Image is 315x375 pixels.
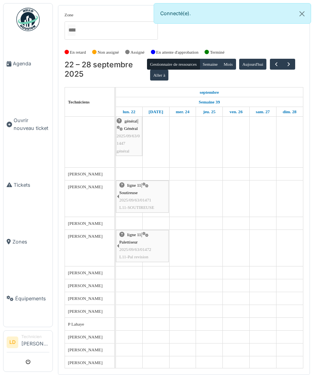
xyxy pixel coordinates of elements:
[68,100,90,104] span: Techniciens
[119,182,168,212] div: |
[68,335,103,339] span: [PERSON_NAME]
[282,59,295,70] button: Suivant
[198,88,221,97] a: 22 septembre 2025
[13,60,49,67] span: Agenda
[68,172,103,176] span: [PERSON_NAME]
[12,238,49,245] span: Zones
[119,240,138,244] span: Palettiseur
[117,149,129,153] span: général
[147,107,165,117] a: 23 septembre 2025
[127,232,141,237] span: ligne 11
[119,231,168,261] div: |
[293,4,311,24] button: Close
[14,117,49,131] span: Ouvrir nouveau ticket
[7,334,49,352] a: LD Technicien[PERSON_NAME]
[3,270,52,327] a: Équipements
[197,97,222,107] a: Semaine 39
[3,213,52,270] a: Zones
[210,49,224,56] label: Terminé
[220,59,236,70] button: Mois
[65,60,147,79] h2: 22 – 28 septembre 2025
[281,107,298,117] a: 28 septembre 2025
[16,8,40,31] img: Badge_color-CXgf-gQk.svg
[68,221,103,226] span: [PERSON_NAME]
[68,234,103,238] span: [PERSON_NAME]
[156,49,198,56] label: En attente d'approbation
[201,107,217,117] a: 25 septembre 2025
[70,49,86,56] label: En retard
[239,59,266,70] button: Aujourd'hui
[21,334,49,340] div: Technicien
[124,126,138,131] span: Général
[254,107,272,117] a: 27 septembre 2025
[117,133,140,145] span: 2025/09/63/01447
[7,336,18,348] li: LD
[14,181,49,189] span: Tickets
[68,25,75,36] input: Tous
[68,347,103,352] span: [PERSON_NAME]
[68,322,84,326] span: P Lahaye
[15,295,49,302] span: Équipements
[68,283,103,288] span: [PERSON_NAME]
[68,270,103,275] span: [PERSON_NAME]
[124,119,137,123] span: général
[68,296,103,301] span: [PERSON_NAME]
[127,183,141,187] span: ligne 11
[119,198,151,202] span: 2025/09/63/01471
[119,190,138,195] span: Soutireuse
[147,59,200,70] button: Gestionnaire de ressources
[121,107,137,117] a: 22 septembre 2025
[98,49,119,56] label: Non assigné
[131,49,145,56] label: Assigné
[68,360,103,365] span: [PERSON_NAME]
[119,254,148,259] span: L11-Pal revision
[227,107,245,117] a: 26 septembre 2025
[68,309,103,314] span: [PERSON_NAME]
[154,3,311,24] div: Connecté(e).
[65,12,73,18] label: Zone
[117,117,142,155] div: |
[68,184,103,189] span: [PERSON_NAME]
[3,156,52,213] a: Tickets
[199,59,221,70] button: Semaine
[3,35,52,92] a: Agenda
[119,205,154,210] span: L11-SOUTIREUSE
[150,70,168,81] button: Aller à
[174,107,191,117] a: 24 septembre 2025
[270,59,283,70] button: Précédent
[21,334,49,350] li: [PERSON_NAME]
[119,247,151,252] span: 2025/09/63/01472
[3,92,52,156] a: Ouvrir nouveau ticket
